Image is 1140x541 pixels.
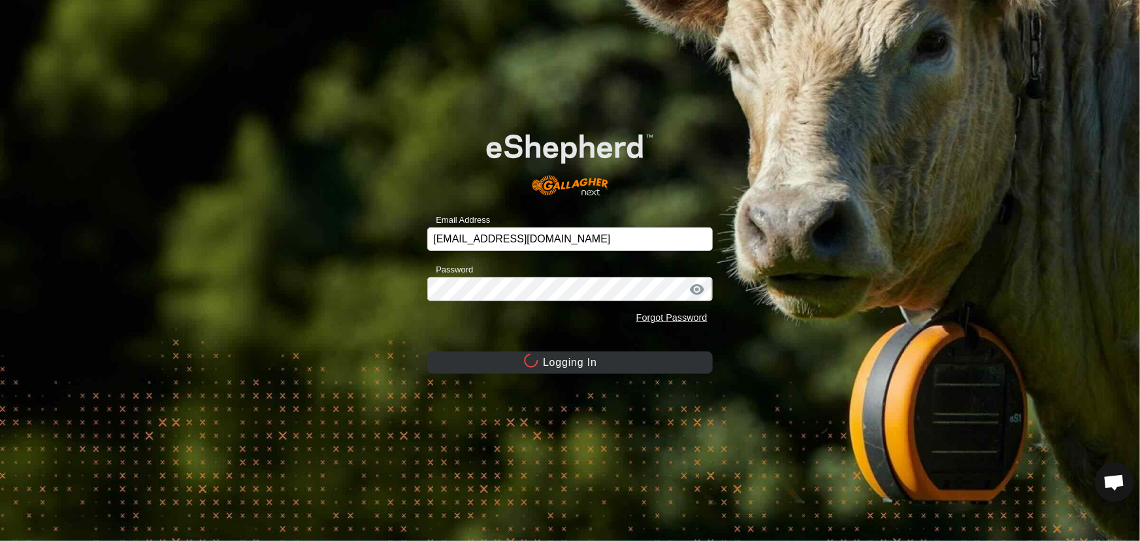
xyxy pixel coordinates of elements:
[427,214,490,227] label: Email Address
[1095,463,1134,502] div: Open chat
[427,352,712,374] button: Logging In
[636,312,708,323] a: Forgot Password
[427,263,473,276] label: Password
[427,227,712,251] input: Email Address
[456,110,684,208] img: E-shepherd Logo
